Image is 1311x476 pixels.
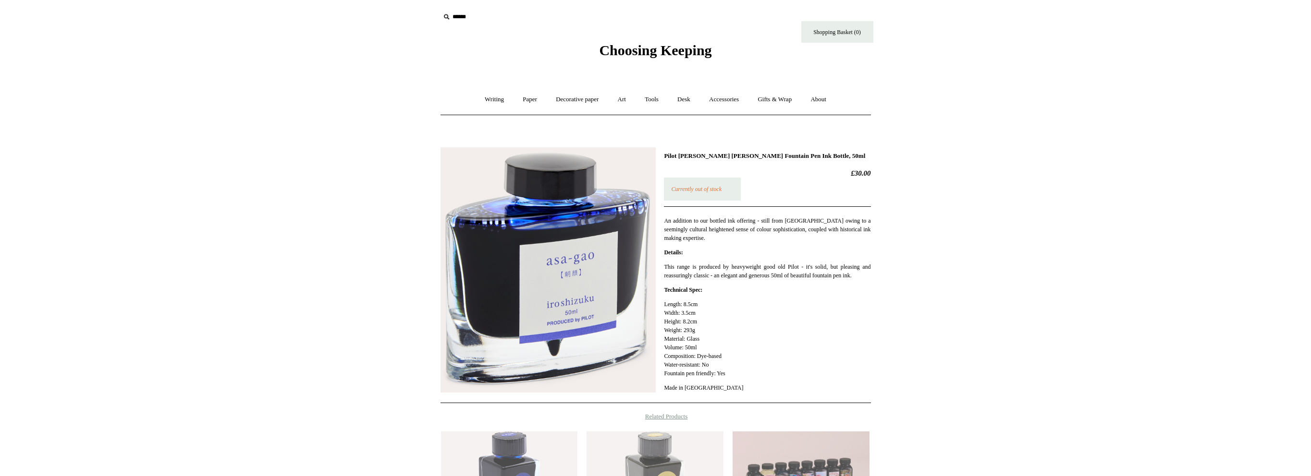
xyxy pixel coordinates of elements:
[664,300,870,378] p: Length: 8.5cm Width: 3.5cm Height: 8.2cm Weight: 293g Material: Glass Volume: 50ml Composition: D...
[599,50,711,57] a: Choosing Keeping
[669,87,699,112] a: Desk
[476,87,513,112] a: Writing
[664,262,870,280] p: This range is produced by heavyweight good old Pilot - it's solid, but pleasing and reassuringly ...
[664,216,870,242] p: An addition to our bottled ink offering - still from [GEOGRAPHIC_DATA] owing to a seemingly cultu...
[664,249,683,256] strong: Details:
[599,42,711,58] span: Choosing Keeping
[547,87,607,112] a: Decorative paper
[671,186,722,192] em: Currently out of stock
[700,87,747,112] a: Accessories
[749,87,800,112] a: Gifts & Wrap
[514,87,546,112] a: Paper
[664,152,870,160] h1: Pilot [PERSON_NAME] [PERSON_NAME] Fountain Pen Ink Bottle, 50ml
[801,21,873,43] a: Shopping Basket (0)
[416,413,896,420] h4: Related Products
[636,87,667,112] a: Tools
[802,87,835,112] a: About
[664,169,870,178] h2: £30.00
[664,383,870,392] p: Made in [GEOGRAPHIC_DATA]
[441,147,656,393] img: Pilot Iro Shizuku Asa Gao Fountain Pen Ink Bottle, 50ml
[664,286,702,293] strong: Technical Spec:
[609,87,635,112] a: Art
